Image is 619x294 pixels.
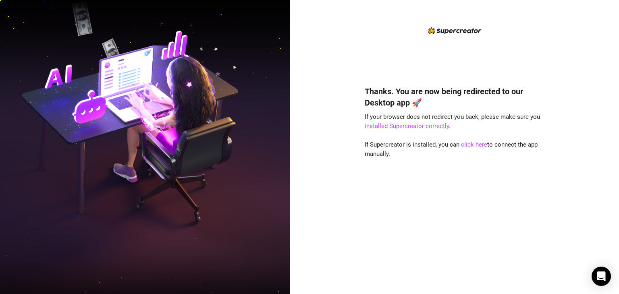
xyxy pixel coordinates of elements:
[365,113,540,130] span: If your browser does not redirect you back, please make sure you .
[365,86,544,108] h4: Thanks. You are now being redirected to our Desktop app 🚀
[365,141,538,158] span: If Supercreator is installed, you can to connect the app manually.
[428,27,482,34] img: logo-BBDzfeDw.svg
[365,122,449,130] a: installed Supercreator correctly
[461,141,487,148] a: click here
[592,267,611,286] div: Open Intercom Messenger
